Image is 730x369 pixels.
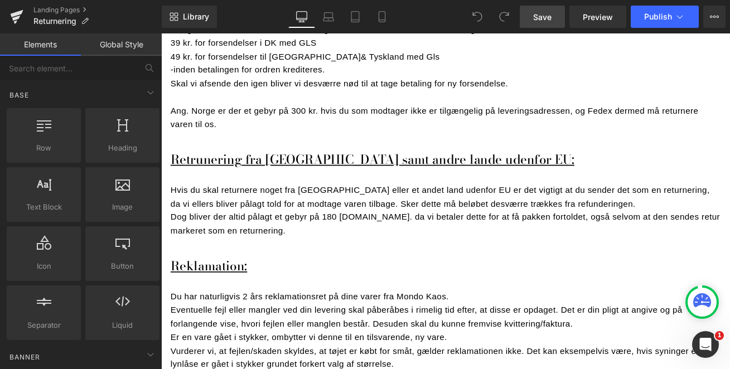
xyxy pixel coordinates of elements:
[288,6,315,28] a: Desktop
[11,3,664,20] p: 39 kr. for forsendelser i DK med GLS
[342,6,369,28] a: Tablet
[89,260,156,272] span: Button
[33,17,76,26] span: Returnering
[11,84,664,116] p: Ang. Norge er der et gebyr på 300 kr. hvis du som modtager ikke er tilgængelig på leveringsadress...
[183,12,209,22] span: Library
[11,304,664,320] p: Du har naturligvis 2 års reklamationsret på dine varer fra Mondo Kaos.
[89,142,156,154] span: Heading
[583,11,613,23] span: Preview
[10,201,78,213] span: Text Block
[11,51,664,67] p: Skal vi afsende den igen bliver vi desværre nød til at tage betaling for ny forsendelse.
[8,352,41,362] span: Banner
[89,319,156,331] span: Liquid
[493,6,515,28] button: Redo
[11,20,664,36] p: 49 kr. for forsendelser til [GEOGRAPHIC_DATA]
[11,264,102,287] u: Reklamation:
[715,331,724,340] span: 1
[692,331,719,358] iframe: Intercom live chat
[533,11,552,23] span: Save
[11,37,194,48] span: -inden betalingen for ordren krediteres.
[89,201,156,213] span: Image
[11,210,664,242] p: Dog bliver der altid pålagt et gebyr på 180 [DOMAIN_NAME]. da vi betaler dette for at få pakken f...
[237,22,331,33] span: & Tyskland med Gls
[10,319,78,331] span: Separator
[631,6,699,28] button: Publish
[10,260,78,272] span: Icon
[466,6,489,28] button: Undo
[11,180,651,207] span: Hvis du skal returnere noget fra [GEOGRAPHIC_DATA] eller et andet land udenfor EU er det vigtigt ...
[8,90,30,100] span: Base
[569,6,626,28] a: Preview
[11,138,490,161] u: Retrunering fra [GEOGRAPHIC_DATA] samt andre lande udenfor EU:
[315,6,342,28] a: Laptop
[11,320,664,352] p: Eventuelle fejl eller mangler ved din levering skal påberåbes i rimelig tid efter, at disse er op...
[644,12,672,21] span: Publish
[369,6,395,28] a: Mobile
[11,352,664,368] p: Er en vare gået i stykker, ombytter vi denne til en tilsvarende, ny vare.
[703,6,726,28] button: More
[33,6,162,14] a: Landing Pages
[10,142,78,154] span: Row
[81,33,162,56] a: Global Style
[162,6,217,28] a: New Library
